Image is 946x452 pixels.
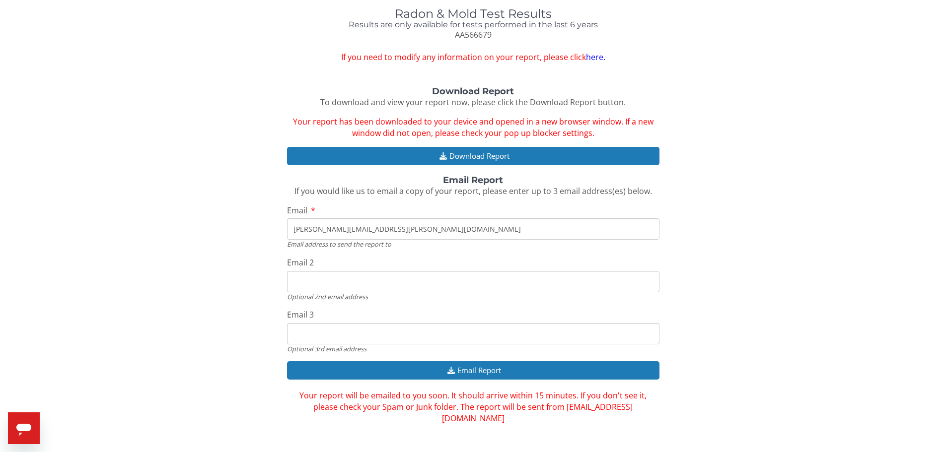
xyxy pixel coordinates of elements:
[586,52,605,63] a: here.
[287,257,314,268] span: Email 2
[287,292,659,301] div: Optional 2nd email address
[455,29,492,40] span: AA566679
[287,344,659,353] div: Optional 3rd email address
[320,97,626,108] span: To download and view your report now, please click the Download Report button.
[287,240,659,249] div: Email address to send the report to
[299,390,647,424] span: Your report will be emailed to you soon. It should arrive within 15 minutes. If you don't see it,...
[287,52,659,63] span: If you need to modify any information on your report, please click
[294,186,652,196] span: If you would like us to email a copy of your report, please enter up to 3 email address(es) below.
[293,116,654,138] span: Your report has been downloaded to your device and opened in a new browser window. If a new windo...
[287,309,314,320] span: Email 3
[287,147,659,165] button: Download Report
[287,20,659,29] h4: Results are only available for tests performed in the last 6 years
[443,175,503,186] strong: Email Report
[287,205,307,216] span: Email
[287,361,659,380] button: Email Report
[287,7,659,20] h1: Radon & Mold Test Results
[8,412,40,444] iframe: Button to launch messaging window
[432,86,514,97] strong: Download Report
